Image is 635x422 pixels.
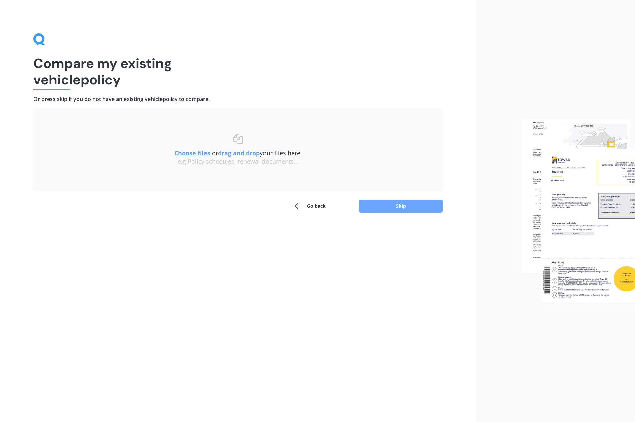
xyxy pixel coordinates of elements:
u: Choose files [174,149,210,157]
button: Skip [359,200,443,213]
div: e.g Policy schedules, renewal documents... [47,158,429,165]
img: files.webp [521,119,635,303]
b: drag and drop [218,149,260,157]
button: Go back [294,199,326,213]
h1: Compare my existing vehicle policy [33,55,443,88]
span: or your files here. [174,149,302,157]
h4: Or press skip if you do not have an existing vehicle policy to compare. [33,96,443,103]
